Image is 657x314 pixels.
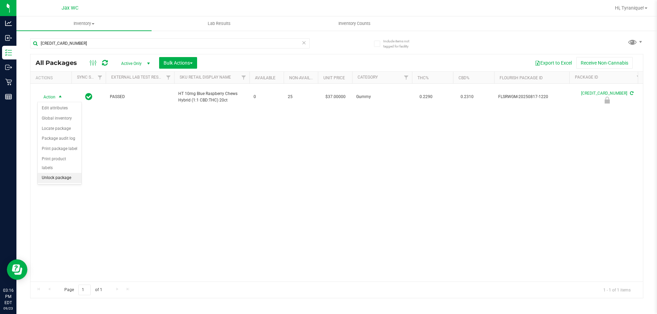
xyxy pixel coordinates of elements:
[568,97,646,104] div: Newly Received
[36,76,69,80] div: Actions
[36,59,84,67] span: All Packages
[111,75,165,80] a: External Lab Test Result
[56,92,65,102] span: select
[358,75,378,80] a: Category
[5,49,12,56] inline-svg: Inventory
[59,285,108,295] span: Page of 1
[401,72,412,83] a: Filter
[416,92,436,102] span: 0.2290
[5,64,12,71] inline-svg: Outbound
[5,93,12,100] inline-svg: Reports
[417,76,429,80] a: THC%
[498,94,565,100] span: FLSRWGM-20250817-1220
[598,285,636,295] span: 1 - 1 of 1 items
[322,92,349,102] span: $37.00000
[159,57,197,69] button: Bulk Actions
[163,72,174,83] a: Filter
[62,5,78,11] span: Jax WC
[301,38,306,47] span: Clear
[383,39,417,49] span: Include items not tagged for facility
[3,287,13,306] p: 03:16 PM EDT
[38,103,81,113] li: Edit attributes
[575,75,598,80] a: Package ID
[459,76,469,80] a: CBD%
[198,21,240,27] span: Lab Results
[3,306,13,311] p: 09/23
[530,57,576,69] button: Export to Excel
[457,92,477,102] span: 0.2310
[38,144,81,154] li: Print package label
[30,38,310,49] input: Search Package ID, Item Name, SKU, Lot or Part Number...
[16,21,152,27] span: Inventory
[288,94,314,100] span: 25
[94,72,106,83] a: Filter
[178,91,245,104] span: HT 10mg Blue Raspberry Chews Hybrid (1:1 CBD:THC) 20ct
[633,72,645,83] a: Filter
[356,94,408,100] span: Gummy
[85,92,92,101] span: In Sync
[110,94,170,100] span: PASSED
[37,92,56,102] span: Action
[323,76,345,80] a: Unit Price
[16,16,152,31] a: Inventory
[581,91,627,96] a: [CREDIT_CARD_NUMBER]
[500,76,543,80] a: Flourish Package ID
[78,285,91,295] input: 1
[629,91,633,96] span: Sync from Compliance System
[164,60,193,66] span: Bulk Actions
[5,35,12,41] inline-svg: Inbound
[287,16,422,31] a: Inventory Counts
[576,57,633,69] button: Receive Non-Cannabis
[38,154,81,173] li: Print product labels
[7,259,27,280] iframe: Resource center
[289,76,320,80] a: Non-Available
[77,75,103,80] a: Sync Status
[255,76,275,80] a: Available
[329,21,380,27] span: Inventory Counts
[5,79,12,85] inline-svg: Retail
[254,94,280,100] span: 0
[38,124,81,134] li: Locate package
[152,16,287,31] a: Lab Results
[180,75,231,80] a: Sku Retail Display Name
[38,134,81,144] li: Package audit log
[615,5,644,11] span: Hi, Tyranique!
[5,20,12,27] inline-svg: Analytics
[238,72,249,83] a: Filter
[38,173,81,183] li: Unlock package
[38,113,81,124] li: Global inventory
